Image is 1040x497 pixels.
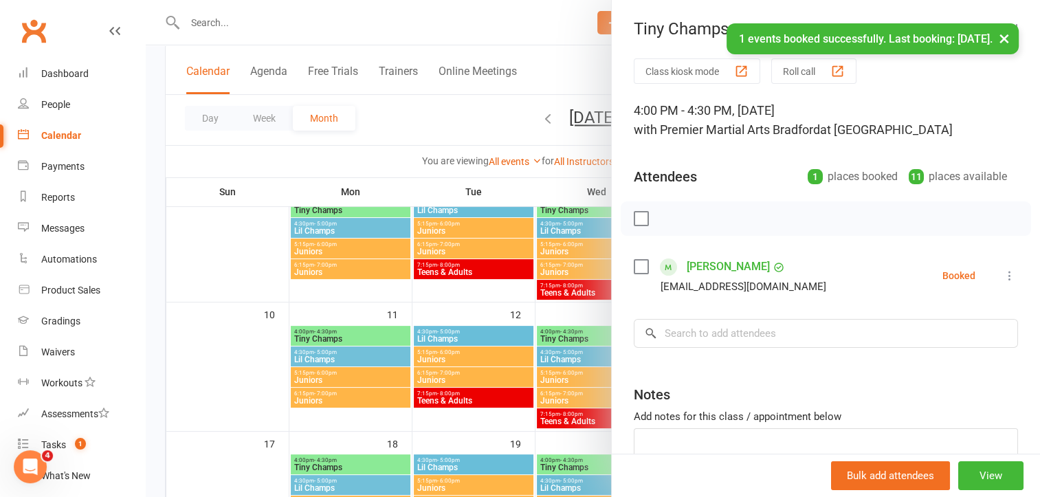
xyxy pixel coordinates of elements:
button: Bulk add attendees [831,461,950,490]
div: Assessments [41,408,109,419]
div: Dashboard [41,68,89,79]
a: Waivers [18,337,145,368]
button: × [992,23,1017,53]
a: Gradings [18,306,145,337]
div: Messages [41,223,85,234]
div: People [41,99,70,110]
div: Notes [634,385,670,404]
a: Dashboard [18,58,145,89]
button: Roll call [771,58,856,84]
div: 1 events booked successfully. Last booking: [DATE]. [727,23,1019,54]
div: Tiny Champs [612,19,1040,38]
div: Attendees [634,167,697,186]
div: Automations [41,254,97,265]
div: Reports [41,192,75,203]
a: People [18,89,145,120]
iframe: Intercom live chat [14,450,47,483]
a: Payments [18,151,145,182]
span: 1 [75,438,86,450]
button: Class kiosk mode [634,58,760,84]
div: Product Sales [41,285,100,296]
a: Product Sales [18,275,145,306]
a: Automations [18,244,145,275]
div: places available [909,167,1007,186]
a: What's New [18,461,145,492]
div: Add notes for this class / appointment below [634,408,1018,425]
div: Payments [41,161,85,172]
div: Workouts [41,377,82,388]
div: 4:00 PM - 4:30 PM, [DATE] [634,101,1018,140]
div: 1 [808,169,823,184]
div: Tasks [41,439,66,450]
div: 11 [909,169,924,184]
div: Gradings [41,316,80,327]
span: 4 [42,450,53,461]
span: with Premier Martial Arts Bradford [634,122,820,137]
div: Waivers [41,346,75,357]
div: [EMAIL_ADDRESS][DOMAIN_NAME] [661,278,826,296]
div: places booked [808,167,898,186]
a: Tasks 1 [18,430,145,461]
a: Calendar [18,120,145,151]
a: Assessments [18,399,145,430]
a: Workouts [18,368,145,399]
button: View [958,461,1024,490]
span: at [GEOGRAPHIC_DATA] [820,122,953,137]
div: Booked [942,271,975,280]
a: Messages [18,213,145,244]
div: What's New [41,470,91,481]
input: Search to add attendees [634,319,1018,348]
div: Calendar [41,130,81,141]
a: Clubworx [16,14,51,48]
a: [PERSON_NAME] [687,256,770,278]
a: Reports [18,182,145,213]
